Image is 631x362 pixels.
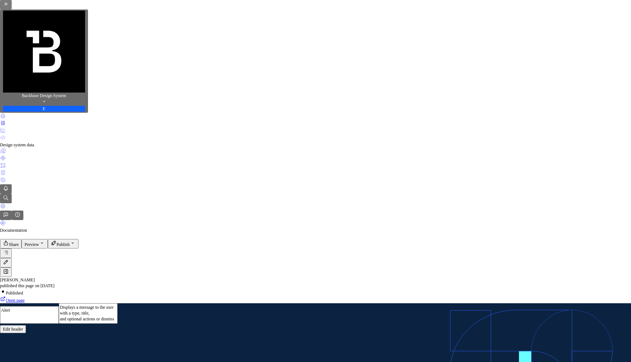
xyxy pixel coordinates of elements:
[3,93,85,99] div: Backbase Design System
[6,298,25,303] span: Open page
[3,212,9,219] div: Contact support
[59,303,118,324] textarea: Displays a message to the user with a type, title, and optional actions or dismiss button
[3,106,85,112] div: E
[3,195,9,202] div: Search ⌘K
[3,185,9,193] div: Notifications
[9,242,19,247] span: Share
[6,290,23,296] span: Published
[22,239,47,249] button: Preview
[57,242,70,247] span: Publish
[3,11,85,93] img: ef5c8306-425d-487c-96cf-06dd46f3a532.png
[24,242,39,247] span: Preview
[48,239,79,249] button: Publish
[3,327,23,332] span: Edit header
